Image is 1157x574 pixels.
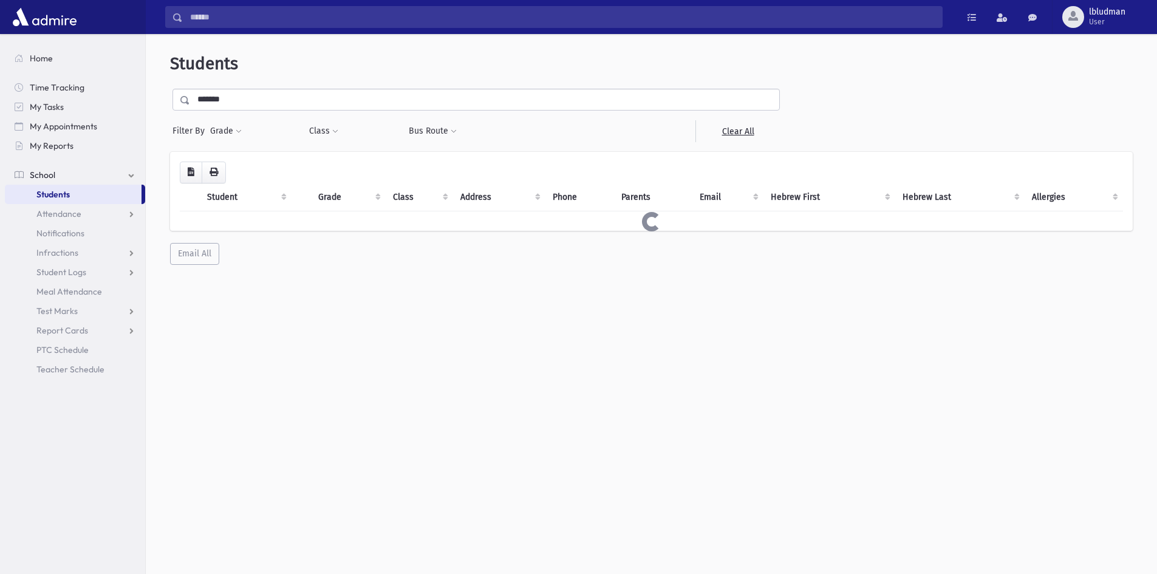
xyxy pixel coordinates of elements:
[5,136,145,155] a: My Reports
[5,97,145,117] a: My Tasks
[5,243,145,262] a: Infractions
[5,262,145,282] a: Student Logs
[5,360,145,379] a: Teacher Schedule
[5,49,145,68] a: Home
[895,183,1025,211] th: Hebrew Last
[386,183,454,211] th: Class
[172,125,210,137] span: Filter By
[183,6,942,28] input: Search
[30,169,55,180] span: School
[180,162,202,183] button: CSV
[36,306,78,316] span: Test Marks
[311,183,385,211] th: Grade
[545,183,614,211] th: Phone
[5,204,145,224] a: Attendance
[5,301,145,321] a: Test Marks
[10,5,80,29] img: AdmirePro
[5,340,145,360] a: PTC Schedule
[1089,17,1125,27] span: User
[36,344,89,355] span: PTC Schedule
[692,183,763,211] th: Email
[210,120,242,142] button: Grade
[36,364,104,375] span: Teacher Schedule
[5,282,145,301] a: Meal Attendance
[36,189,70,200] span: Students
[36,267,86,278] span: Student Logs
[170,243,219,265] button: Email All
[5,117,145,136] a: My Appointments
[30,82,84,93] span: Time Tracking
[763,183,895,211] th: Hebrew First
[36,228,84,239] span: Notifications
[309,120,339,142] button: Class
[695,120,780,142] a: Clear All
[36,286,102,297] span: Meal Attendance
[30,121,97,132] span: My Appointments
[36,208,81,219] span: Attendance
[408,120,457,142] button: Bus Route
[5,165,145,185] a: School
[36,325,88,336] span: Report Cards
[453,183,545,211] th: Address
[200,183,292,211] th: Student
[5,78,145,97] a: Time Tracking
[202,162,226,183] button: Print
[5,185,142,204] a: Students
[30,101,64,112] span: My Tasks
[36,247,78,258] span: Infractions
[614,183,692,211] th: Parents
[30,53,53,64] span: Home
[1089,7,1125,17] span: lbludman
[5,224,145,243] a: Notifications
[30,140,73,151] span: My Reports
[170,53,238,73] span: Students
[5,321,145,340] a: Report Cards
[1025,183,1123,211] th: Allergies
